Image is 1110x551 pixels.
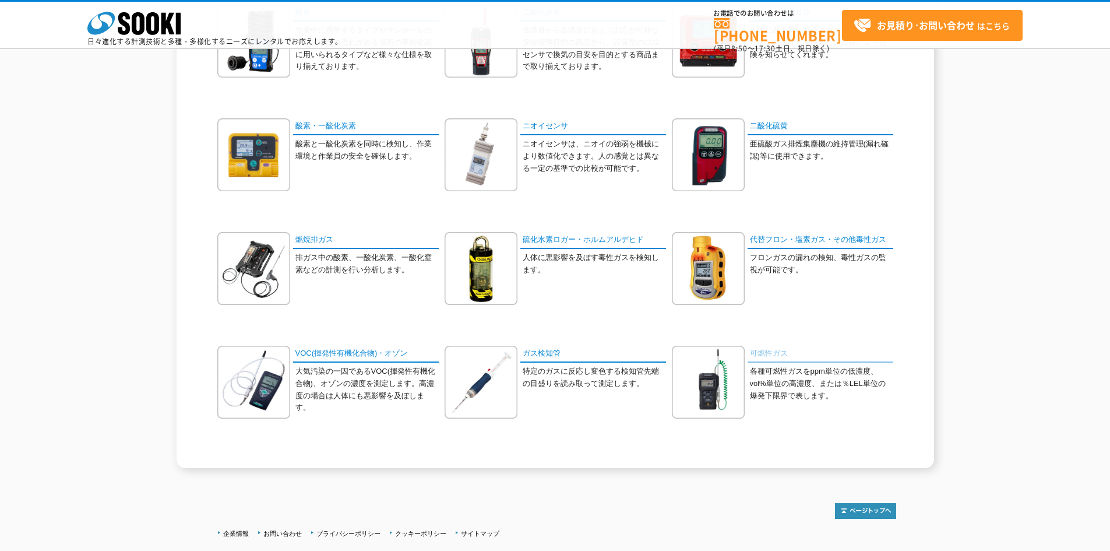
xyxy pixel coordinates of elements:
img: 酸素・一酸化炭素 [217,118,290,191]
strong: お見積り･お問い合わせ [877,18,975,32]
a: 燃焼排ガス [293,232,439,249]
img: ガス検知管 [445,346,517,419]
a: 硫化水素ロガー・ホルムアルデヒド [520,232,666,249]
p: 日々進化する計測技術と多種・多様化するニーズにレンタルでお応えします。 [87,38,343,45]
span: お電話でのお問い合わせは [714,10,842,17]
a: クッキーポリシー [395,530,446,537]
span: はこちら [854,17,1010,34]
p: 酸素と一酸化炭素を同時に検知し、作業環境と作業員の安全を確保します。 [295,138,439,163]
p: 大気汚染の一因であるVOC(揮発性有機化合物)、オゾンの濃度を測定します。高濃度の場合は人体にも悪影響を及ぼします。 [295,366,439,414]
img: ニオイセンサ [445,118,517,191]
a: サイトマップ [461,530,499,537]
p: ニオイセンサは、ニオイの強弱を機械により数値化できます。人の感覚とは異なる一定の基準での比較が可能です。 [523,138,666,174]
a: お問い合わせ [263,530,302,537]
img: トップページへ [835,503,896,519]
a: 企業情報 [223,530,249,537]
span: 8:50 [731,43,748,54]
img: 可燃性ガス [672,346,745,419]
p: 各種可燃性ガスをppm単位の低濃度、vol%単位の高濃度、または％LEL単位の爆発下限界で表します。 [750,366,893,402]
p: 特定のガスに反応し変色する検知管先端の目盛りを読み取って測定します。 [523,366,666,390]
img: VOC(揮発性有機化合物)・オゾン [217,346,290,419]
a: プライバシーポリシー [316,530,380,537]
a: 酸素・一酸化炭素 [293,118,439,135]
p: 亜硫酸ガス排煙集塵機の維持管理(漏れ確認)等に使用できます。 [750,138,893,163]
p: 排ガス中の酸素、一酸化炭素、一酸化窒素などの計測を行い分析します。 [295,252,439,276]
p: フロンガスの漏れの検知、毒性ガスの監視が可能です。 [750,252,893,276]
img: 二酸化硫黄 [672,118,745,191]
a: [PHONE_NUMBER] [714,18,842,42]
a: 代替フロン・塩素ガス・その他毒性ガス [748,232,893,249]
a: ニオイセンサ [520,118,666,135]
a: お見積り･お問い合わせはこちら [842,10,1023,41]
p: 人体に悪影響を及ぼす毒性ガスを検知します。 [523,252,666,276]
a: 二酸化硫黄 [748,118,893,135]
img: 硫化水素ロガー・ホルムアルデヒド [445,232,517,305]
img: 燃焼排ガス [217,232,290,305]
a: 可燃性ガス [748,346,893,363]
a: VOC(揮発性有機化合物)・オゾン [293,346,439,363]
span: 17:30 [755,43,776,54]
img: 代替フロン・塩素ガス・その他毒性ガス [672,232,745,305]
a: ガス検知管 [520,346,666,363]
span: (平日 ～ 土日、祝日除く) [714,43,829,54]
